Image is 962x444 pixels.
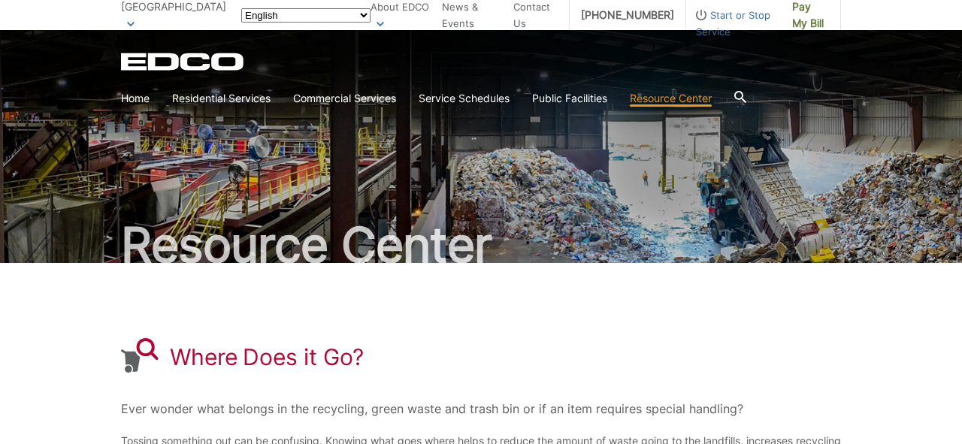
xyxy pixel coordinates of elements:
a: Resource Center [630,90,712,107]
h2: Resource Center [121,221,841,269]
select: Select a language [241,8,371,23]
a: Home [121,90,150,107]
a: Service Schedules [419,90,510,107]
a: Public Facilities [532,90,607,107]
a: Residential Services [172,90,271,107]
a: EDCD logo. Return to the homepage. [121,53,246,71]
h1: Where Does it Go? [170,343,364,370]
p: Ever wonder what belongs in the recycling, green waste and trash bin or if an item requires speci... [121,398,841,419]
a: Commercial Services [293,90,396,107]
